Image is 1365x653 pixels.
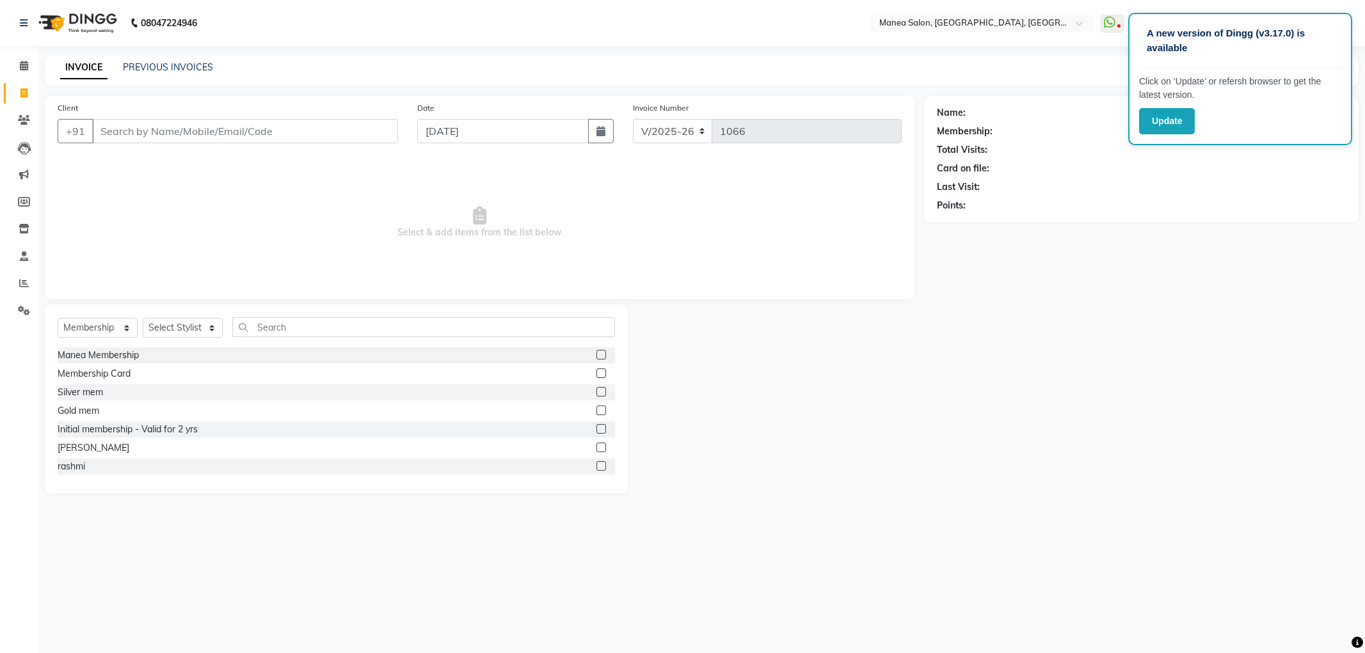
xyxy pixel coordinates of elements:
[92,119,398,143] input: Search by Name/Mobile/Email/Code
[232,317,615,337] input: Search
[58,423,198,436] div: Initial membership - Valid for 2 yrs
[58,349,139,362] div: Manea Membership
[58,386,103,399] div: Silver mem
[937,180,980,194] div: Last Visit:
[58,159,902,287] span: Select & add items from the list below
[937,143,987,157] div: Total Visits:
[33,5,120,41] img: logo
[937,162,989,175] div: Card on file:
[58,460,85,473] div: rashmi
[141,5,197,41] b: 08047224946
[58,367,131,381] div: Membership Card
[633,102,689,114] label: Invoice Number
[417,102,435,114] label: Date
[60,56,108,79] a: INVOICE
[58,119,93,143] button: +91
[58,441,129,455] div: [PERSON_NAME]
[123,61,213,73] a: PREVIOUS INVOICES
[1139,108,1195,134] button: Update
[937,106,966,120] div: Name:
[58,102,78,114] label: Client
[1147,26,1334,55] p: A new version of Dingg (v3.17.0) is available
[1139,75,1341,102] p: Click on ‘Update’ or refersh browser to get the latest version.
[937,199,966,212] div: Points:
[937,125,993,138] div: Membership:
[58,404,99,418] div: Gold mem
